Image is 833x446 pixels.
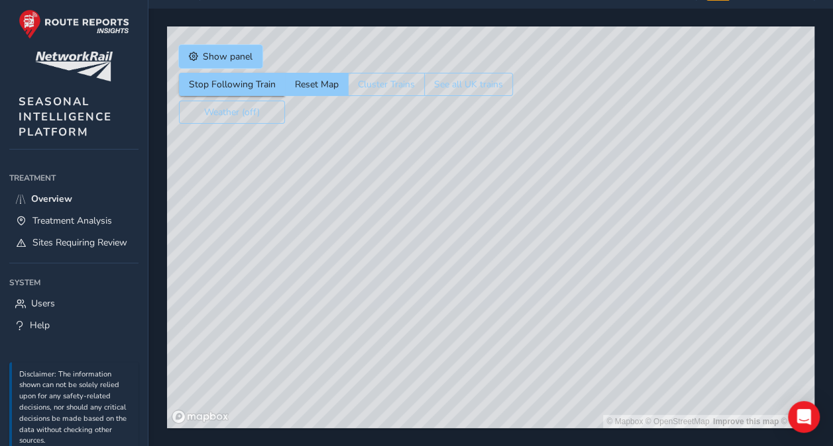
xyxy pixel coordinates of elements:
div: System [9,273,139,292]
img: customer logo [35,52,113,81]
a: Users [9,292,139,314]
button: Weather (off) [179,101,285,124]
button: Reset Map [285,73,348,96]
button: Show panel [179,45,262,68]
a: Help [9,314,139,336]
div: Open Intercom Messenger [788,401,820,433]
a: Treatment Analysis [9,210,139,232]
a: Sites Requiring Review [9,232,139,253]
span: SEASONAL INTELLIGENCE PLATFORM [19,94,112,140]
a: Overview [9,188,139,210]
img: rr logo [19,9,129,39]
button: Cluster Trains [348,73,424,96]
div: Treatment [9,168,139,188]
span: Help [30,319,50,332]
span: Sites Requiring Review [32,236,127,249]
span: Users [31,297,55,310]
button: Stop Following Train [179,73,285,96]
span: Show panel [203,50,252,63]
button: See all UK trains [424,73,513,96]
span: Treatment Analysis [32,214,112,227]
span: Overview [31,193,72,205]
